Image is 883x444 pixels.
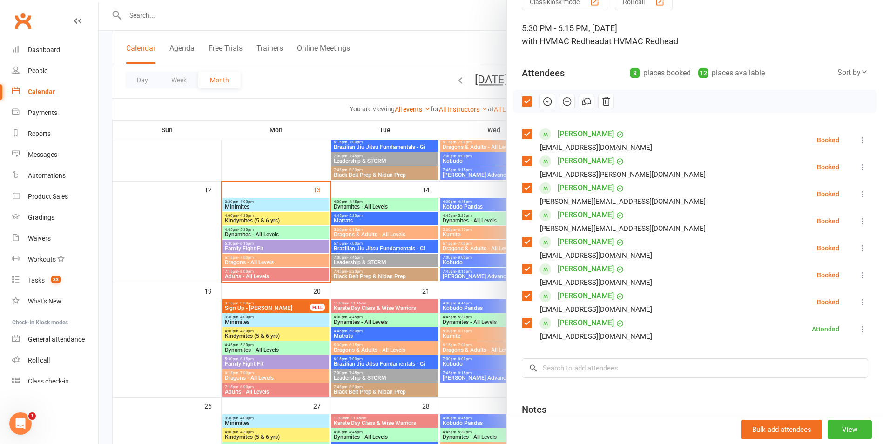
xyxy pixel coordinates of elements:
div: Calendar [28,88,55,95]
a: Messages [12,144,98,165]
div: Booked [817,164,839,170]
a: Waivers [12,228,98,249]
a: Calendar [12,81,98,102]
a: Workouts [12,249,98,270]
a: Product Sales [12,186,98,207]
iframe: Intercom live chat [9,412,32,435]
button: Bulk add attendees [741,420,822,439]
div: Booked [817,245,839,251]
a: Roll call [12,350,98,371]
a: What's New [12,291,98,312]
a: [PERSON_NAME] [558,181,614,195]
a: [PERSON_NAME] [558,289,614,303]
div: 5:30 PM - 6:15 PM, [DATE] [522,22,868,48]
a: [PERSON_NAME] [558,208,614,222]
a: Payments [12,102,98,123]
div: Booked [817,272,839,278]
div: Reports [28,130,51,137]
div: Attendees [522,67,565,80]
div: Booked [817,137,839,143]
a: Automations [12,165,98,186]
div: Automations [28,172,66,179]
div: [EMAIL_ADDRESS][DOMAIN_NAME] [540,330,652,343]
a: Clubworx [11,9,34,33]
a: People [12,61,98,81]
div: Roll call [28,357,50,364]
span: with HVMAC Redhead [522,36,604,46]
a: Reports [12,123,98,144]
div: Class check-in [28,377,69,385]
button: View [828,420,872,439]
div: Payments [28,109,57,116]
div: places booked [630,67,691,80]
div: Messages [28,151,57,158]
div: 8 [630,68,640,78]
a: [PERSON_NAME] [558,154,614,168]
div: Sort by [837,67,868,79]
span: 33 [51,276,61,283]
div: Waivers [28,235,51,242]
div: Dashboard [28,46,60,54]
a: Class kiosk mode [12,371,98,392]
a: [PERSON_NAME] [558,127,614,141]
div: Product Sales [28,193,68,200]
div: General attendance [28,336,85,343]
div: Gradings [28,214,54,221]
a: [PERSON_NAME] [558,235,614,249]
div: [EMAIL_ADDRESS][DOMAIN_NAME] [540,303,652,316]
div: Booked [817,299,839,305]
div: Tasks [28,276,45,284]
div: Workouts [28,256,56,263]
a: Dashboard [12,40,98,61]
a: [PERSON_NAME] [558,316,614,330]
div: [EMAIL_ADDRESS][DOMAIN_NAME] [540,276,652,289]
div: [EMAIL_ADDRESS][PERSON_NAME][DOMAIN_NAME] [540,168,706,181]
div: Booked [817,191,839,197]
div: 12 [698,68,708,78]
span: at HVMAC Redhead [604,36,678,46]
a: General attendance kiosk mode [12,329,98,350]
div: [EMAIL_ADDRESS][DOMAIN_NAME] [540,141,652,154]
div: [EMAIL_ADDRESS][DOMAIN_NAME] [540,249,652,262]
div: [PERSON_NAME][EMAIL_ADDRESS][DOMAIN_NAME] [540,222,706,235]
div: Notes [522,403,546,416]
input: Search to add attendees [522,358,868,378]
span: 1 [28,412,36,420]
div: Booked [817,218,839,224]
div: What's New [28,297,61,305]
a: Tasks 33 [12,270,98,291]
div: People [28,67,47,74]
div: places available [698,67,765,80]
a: [PERSON_NAME] [558,262,614,276]
a: Gradings [12,207,98,228]
div: Attended [812,326,839,332]
div: [PERSON_NAME][EMAIL_ADDRESS][DOMAIN_NAME] [540,195,706,208]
